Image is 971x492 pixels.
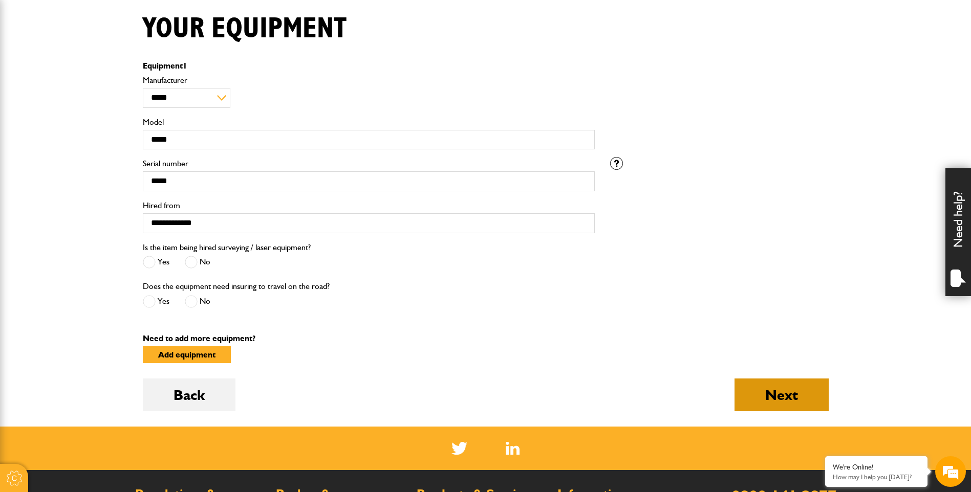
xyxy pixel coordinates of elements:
[13,95,187,117] input: Enter your last name
[143,282,330,290] label: Does the equipment need insuring to travel on the road?
[143,160,595,168] label: Serial number
[143,202,595,210] label: Hired from
[183,61,187,71] span: 1
[143,378,235,411] button: Back
[833,473,920,481] p: How may I help you today?
[185,295,210,308] label: No
[143,62,595,70] p: Equipment
[143,118,595,126] label: Model
[143,295,169,308] label: Yes
[143,76,595,84] label: Manufacturer
[143,243,311,252] label: Is the item being hired surveying / laser equipment?
[185,256,210,269] label: No
[945,168,971,296] div: Need help?
[13,185,187,306] textarea: Type your message and hit 'Enter'
[143,256,169,269] label: Yes
[506,442,520,455] a: LinkedIn
[139,315,186,329] em: Start Chat
[506,442,520,455] img: Linked In
[833,463,920,472] div: We're Online!
[451,442,467,455] img: Twitter
[17,57,43,71] img: d_20077148190_company_1631870298795_20077148190
[13,125,187,147] input: Enter your email address
[143,12,347,46] h1: Your equipment
[143,334,829,343] p: Need to add more equipment?
[13,155,187,177] input: Enter your phone number
[735,378,829,411] button: Next
[143,346,231,363] button: Add equipment
[53,57,172,71] div: Chat with us now
[168,5,192,30] div: Minimize live chat window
